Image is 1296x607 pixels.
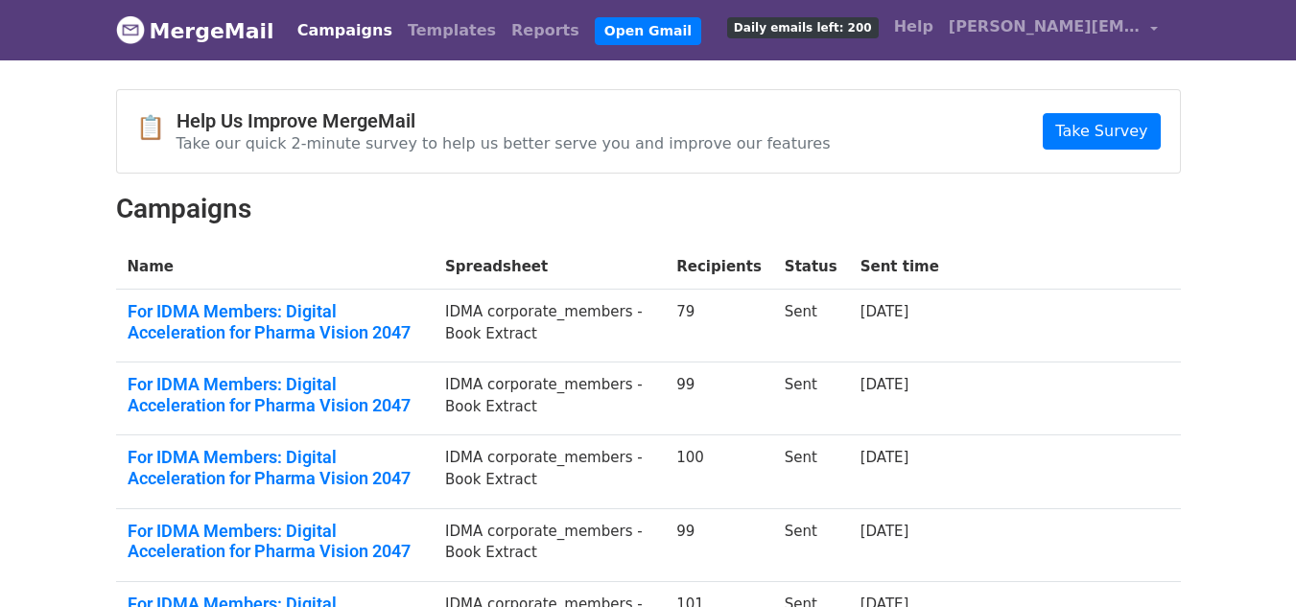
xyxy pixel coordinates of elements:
a: For IDMA Members: Digital Acceleration for Pharma Vision 2047 [128,521,423,562]
span: [PERSON_NAME][EMAIL_ADDRESS][PERSON_NAME][DOMAIN_NAME] [949,15,1141,38]
span: Daily emails left: 200 [727,17,879,38]
td: Sent [773,290,849,362]
th: Spreadsheet [434,245,665,290]
a: Reports [504,12,587,50]
td: IDMA corporate_members - Book Extract [434,435,665,508]
td: 100 [665,435,773,508]
p: Take our quick 2-minute survey to help us better serve you and improve our features [177,133,831,153]
a: MergeMail [116,11,274,51]
td: IDMA corporate_members - Book Extract [434,508,665,581]
a: Templates [400,12,504,50]
a: Help [886,8,941,46]
a: [DATE] [860,449,909,466]
a: [DATE] [860,523,909,540]
h2: Campaigns [116,193,1181,225]
td: 99 [665,508,773,581]
a: For IDMA Members: Digital Acceleration for Pharma Vision 2047 [128,301,423,342]
a: Daily emails left: 200 [719,8,886,46]
a: Open Gmail [595,17,701,45]
td: IDMA corporate_members - Book Extract [434,290,665,362]
th: Sent time [849,245,951,290]
a: Take Survey [1043,113,1160,150]
a: For IDMA Members: Digital Acceleration for Pharma Vision 2047 [128,374,423,415]
a: Campaigns [290,12,400,50]
a: [DATE] [860,303,909,320]
a: [DATE] [860,376,909,393]
td: Sent [773,435,849,508]
th: Recipients [665,245,773,290]
a: [PERSON_NAME][EMAIL_ADDRESS][PERSON_NAME][DOMAIN_NAME] [941,8,1166,53]
td: Sent [773,508,849,581]
span: 📋 [136,114,177,142]
td: 79 [665,290,773,362]
td: IDMA corporate_members - Book Extract [434,362,665,435]
td: 99 [665,362,773,435]
th: Name [116,245,435,290]
h4: Help Us Improve MergeMail [177,109,831,132]
a: For IDMA Members: Digital Acceleration for Pharma Vision 2047 [128,447,423,488]
img: MergeMail logo [116,15,145,44]
th: Status [773,245,849,290]
td: Sent [773,362,849,435]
